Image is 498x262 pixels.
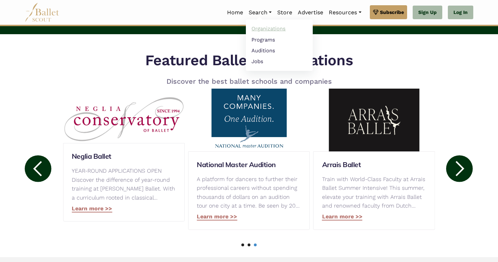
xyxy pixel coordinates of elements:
img: Arrais Ballet logo [313,89,435,151]
p: Train with World-Class Faculty at Arrais Ballet Summer Intensive! This summer, elevate your train... [322,175,426,210]
ul: Resources [246,20,313,71]
a: Arrais Ballet [322,160,426,169]
a: Subscribe [370,5,407,19]
span: Subscribe [380,8,404,16]
p: Discover the best ballet schools and companies [140,76,358,87]
a: Home [224,5,246,20]
a: 3 [254,244,257,246]
a: 1 [241,244,244,246]
img: Neglia Ballet logo [63,97,185,143]
a: Store [274,5,295,20]
img: gem.svg [373,8,379,16]
p: A platform for dancers to further their professional careers without spending thousands of dollar... [197,175,301,210]
img: National Master Audition logo [188,89,310,151]
a: Resources [326,5,364,20]
a: Jobs [246,56,313,67]
a: Learn more >> [72,205,112,212]
a: National Master Audition [197,160,301,169]
a: Learn more >> [322,213,363,220]
a: Auditions [246,45,313,56]
a: Learn more >> [197,213,237,220]
p: YEAR-ROUND APPLICATIONS OPEN Discover the difference of year-round training at [PERSON_NAME] Ball... [72,166,176,202]
h5: Featured Ballet Organizations [140,51,358,70]
a: Log In [448,6,473,20]
a: Sign Up [413,6,442,20]
a: Organizations [246,23,313,34]
a: Search [246,5,274,20]
a: 2 [248,244,250,246]
a: Advertise [295,5,326,20]
a: Neglia Ballet [72,152,176,161]
a: Programs [246,34,313,45]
